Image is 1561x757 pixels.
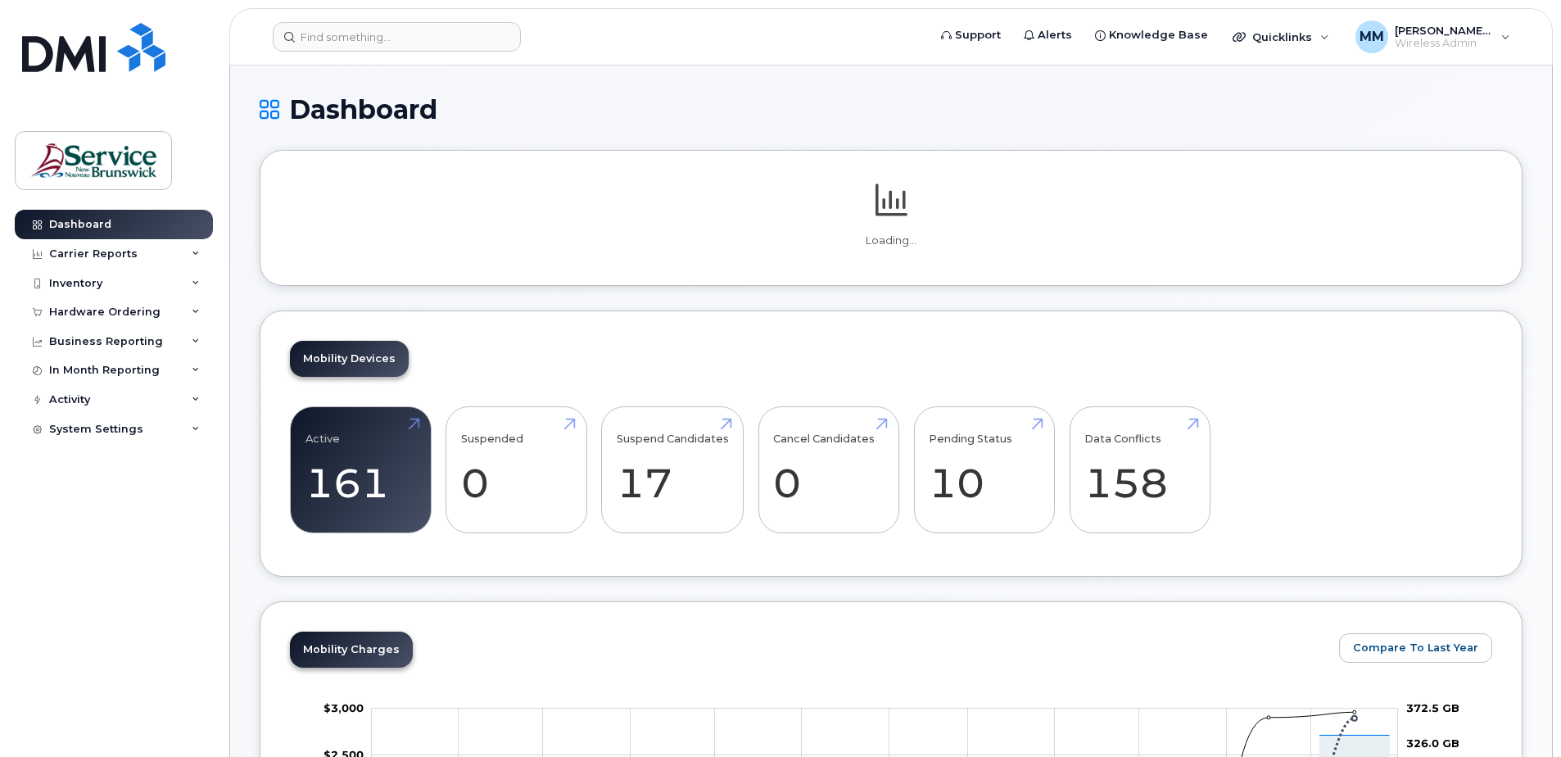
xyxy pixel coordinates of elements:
a: Suspended 0 [461,416,572,524]
tspan: 326.0 GB [1406,737,1459,750]
a: Data Conflicts 158 [1084,416,1195,524]
a: Cancel Candidates 0 [773,416,884,524]
a: Mobility Charges [290,632,413,668]
g: $0 [324,701,364,714]
a: Active 161 [305,416,416,524]
a: Mobility Devices [290,341,409,377]
p: Loading... [290,233,1492,248]
span: Compare To Last Year [1353,640,1478,655]
a: Pending Status 10 [929,416,1039,524]
tspan: $3,000 [324,701,364,714]
h1: Dashboard [260,95,1523,124]
a: Suspend Candidates 17 [617,416,729,524]
button: Compare To Last Year [1339,633,1492,663]
tspan: 372.5 GB [1406,701,1459,714]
